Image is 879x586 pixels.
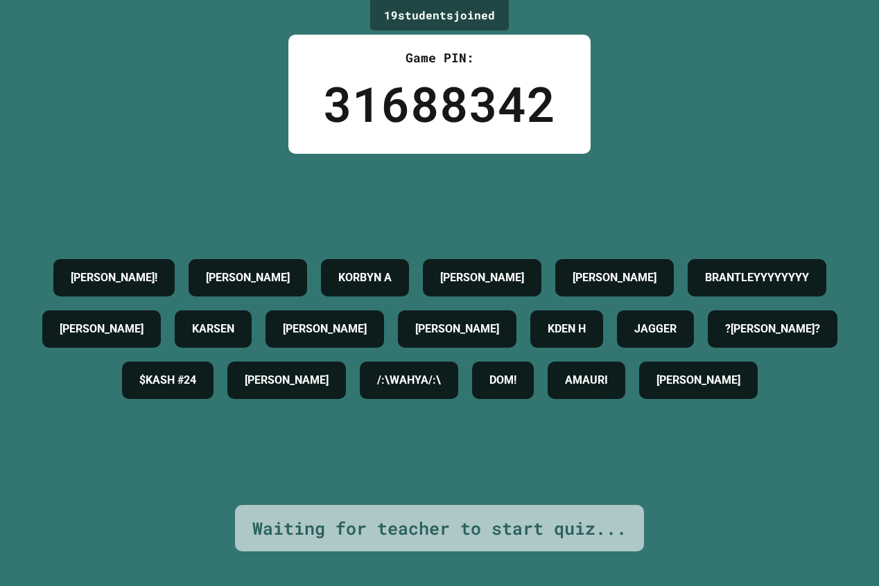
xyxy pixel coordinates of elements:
[548,321,586,337] h4: KDEN H
[245,372,329,389] h4: [PERSON_NAME]
[283,321,367,337] h4: [PERSON_NAME]
[192,321,234,337] h4: KARSEN
[338,269,392,286] h4: KORBYN A
[71,269,157,286] h4: [PERSON_NAME]!
[705,269,809,286] h4: BRANTLEYYYYYYYY
[60,321,143,337] h4: [PERSON_NAME]
[323,67,556,140] div: 31688342
[440,269,524,286] h4: [PERSON_NAME]
[725,321,820,337] h4: ?[PERSON_NAME]?
[252,515,627,542] div: Waiting for teacher to start quiz...
[565,372,608,389] h4: AMAURI
[139,372,196,389] h4: $KASH #24
[573,269,656,286] h4: [PERSON_NAME]
[206,269,290,286] h4: [PERSON_NAME]
[489,372,516,389] h4: DOM!
[323,48,556,67] div: Game PIN:
[377,372,441,389] h4: /:\WAHYA/:\
[415,321,499,337] h4: [PERSON_NAME]
[656,372,740,389] h4: [PERSON_NAME]
[634,321,677,337] h4: JAGGER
